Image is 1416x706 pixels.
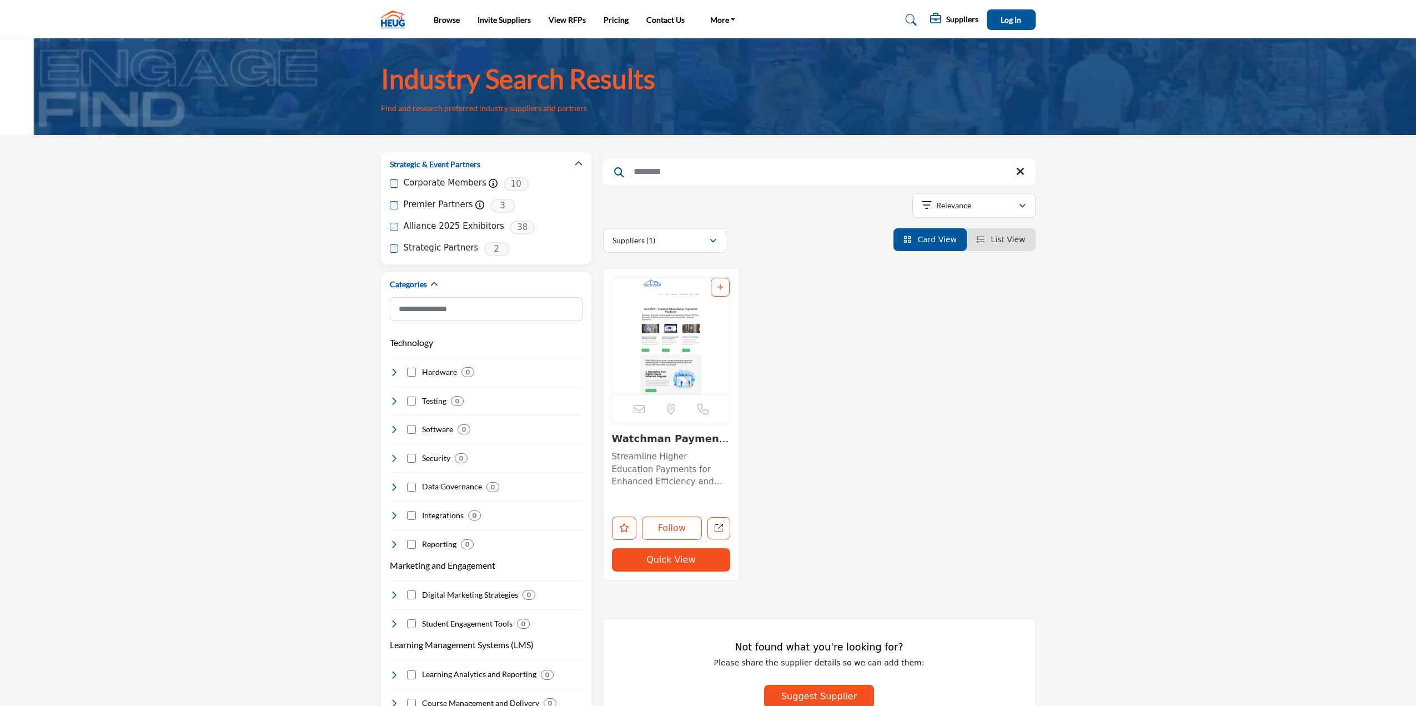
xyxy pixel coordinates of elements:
[603,228,726,253] button: Suppliers (1)
[461,367,474,377] div: 0 Results For Hardware
[381,62,655,96] h1: Industry Search Results
[407,540,416,549] input: Select Reporting checkbox
[912,193,1036,218] button: Relevance
[491,483,495,491] b: 0
[462,425,466,433] b: 0
[604,15,629,24] a: Pricing
[422,395,446,407] h4: Testing: Testing
[549,15,586,24] a: View RFPs
[1001,15,1021,24] span: Log In
[626,642,1013,653] h3: Not found what you're looking for?
[390,244,398,253] input: Strategic Partners checkbox
[541,670,554,680] div: 0 Results For Learning Analytics and Reporting
[407,590,416,599] input: Select Digital Marketing Strategies checkbox
[612,448,731,488] a: Streamline Higher Education Payments for Enhanced Efficiency and Student Success Established in [...
[407,397,416,405] input: Select Testing checkbox
[407,483,416,492] input: Select Data Governance checkbox
[422,481,482,492] h4: Data Governance: Robust systems ensuring data accuracy, consistency, and security, upholding the ...
[903,235,957,244] a: View Card
[466,368,470,376] b: 0
[407,425,416,434] input: Select Software checkbox
[486,482,499,492] div: 0 Results For Data Governance
[458,424,470,434] div: 0 Results For Software
[977,235,1026,244] a: View List
[390,223,398,231] input: Alliance 2025 Exhibitors checkbox
[468,510,481,520] div: 0 Results For Integrations
[612,433,731,445] h3: Watchman Payment Solutions
[642,517,702,540] button: Follow
[422,539,456,550] h4: Reporting: Dynamic tools that convert raw data into actionable insights, tailored to aid decision...
[381,11,410,29] img: Site Logo
[407,454,416,463] input: Select Security checkbox
[478,15,531,24] a: Invite Suppliers
[612,278,730,394] img: Watchman Payment Solutions
[895,11,924,29] a: Search
[455,453,468,463] div: 0 Results For Security
[504,177,529,191] span: 10
[407,670,416,679] input: Select Learning Analytics and Reporting checkbox
[407,619,416,628] input: Select Student Engagement Tools checkbox
[707,517,730,540] a: Open watchman-payment-solutions in new tab
[717,283,724,292] a: Add To List
[646,15,685,24] a: Contact Us
[390,179,398,188] input: Corporate Members checkbox
[521,620,525,628] b: 0
[917,235,956,244] span: Card View
[893,228,967,251] li: Card View
[510,221,535,234] span: 38
[490,199,515,213] span: 3
[422,367,457,378] h4: Hardware: Hardware Solutions
[422,424,453,435] h4: Software: Software solutions
[987,9,1036,30] button: Log In
[473,512,476,519] b: 0
[390,336,433,349] button: Technology
[967,228,1036,251] li: List View
[390,297,583,321] input: Search Category
[517,619,530,629] div: 0 Results For Student Engagement Tools
[390,279,427,290] h2: Categories
[390,201,398,209] input: Premier Partners checkbox
[404,220,504,233] label: Alliance 2025 Exhibitors
[930,13,978,27] div: Suppliers
[407,368,416,377] input: Select Hardware checkbox
[612,433,729,457] a: Watchman Payment Sol...
[545,671,549,679] b: 0
[381,103,587,114] p: Find and research preferred industry suppliers and partners
[390,159,480,170] h2: Strategic & Event Partners
[422,453,450,464] h4: Security: Cutting-edge solutions ensuring the utmost protection of institutional data, preserving...
[612,450,731,488] p: Streamline Higher Education Payments for Enhanced Efficiency and Student Success Established in [...
[612,548,731,572] button: Quick View
[407,511,416,520] input: Select Integrations checkbox
[404,242,479,254] label: Strategic Partners
[781,691,857,702] span: Suggest Supplier
[527,591,531,599] b: 0
[603,158,1036,185] input: Search Keyword
[484,242,509,256] span: 2
[465,540,469,548] b: 0
[714,658,925,667] span: Please share the supplier details so we can add them:
[451,396,464,406] div: 0 Results For Testing
[523,590,535,600] div: 0 Results For Digital Marketing Strategies
[455,397,459,405] b: 0
[946,14,978,24] h5: Suppliers
[991,235,1025,244] span: List View
[422,618,513,629] h4: Student Engagement Tools: Innovative tools designed to foster a deep connection between students ...
[404,198,473,211] label: Premier Partners
[422,510,464,521] h4: Integrations: Seamless and efficient system integrations tailored for the educational domain, ens...
[434,15,460,24] a: Browse
[461,539,474,549] div: 0 Results For Reporting
[390,638,534,652] button: Learning Management Systems (LMS)
[422,669,536,680] h4: Learning Analytics and Reporting: In-depth insights into student performance and learning outcome...
[612,517,636,540] button: Like listing
[390,559,495,572] button: Marketing and Engagement
[422,589,518,600] h4: Digital Marketing Strategies: Forward-thinking strategies tailored to promote institutional visib...
[404,177,486,189] label: Corporate Members
[459,454,463,462] b: 0
[936,200,971,211] p: Relevance
[702,12,744,28] a: More
[612,235,655,246] p: Suppliers (1)
[612,278,730,394] a: Open Listing in new tab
